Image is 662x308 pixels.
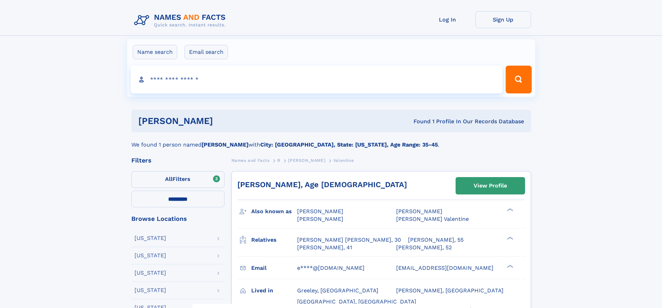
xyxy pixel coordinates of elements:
a: [PERSON_NAME], 55 [408,236,464,244]
h3: Also known as [251,206,297,217]
span: Greeley, [GEOGRAPHIC_DATA] [297,287,378,294]
div: [US_STATE] [134,270,166,276]
a: [PERSON_NAME], Age [DEMOGRAPHIC_DATA] [237,180,407,189]
a: Log In [420,11,475,28]
h3: Email [251,262,297,274]
span: [PERSON_NAME] [297,216,343,222]
span: [GEOGRAPHIC_DATA], [GEOGRAPHIC_DATA] [297,298,416,305]
div: We found 1 person named with . [131,132,531,149]
span: [PERSON_NAME] Valentine [396,216,469,222]
b: City: [GEOGRAPHIC_DATA], State: [US_STATE], Age Range: 35-45 [260,141,438,148]
div: Filters [131,157,224,164]
span: Valentine [333,158,354,163]
div: View Profile [474,178,507,194]
h3: Lived in [251,285,297,297]
div: ❯ [505,236,514,240]
span: [PERSON_NAME] [288,158,325,163]
span: R [277,158,280,163]
div: [US_STATE] [134,288,166,293]
span: [PERSON_NAME] [396,208,442,215]
div: ❯ [505,264,514,268]
div: [US_STATE] [134,253,166,258]
span: [PERSON_NAME], [GEOGRAPHIC_DATA] [396,287,504,294]
div: Browse Locations [131,216,224,222]
img: Logo Names and Facts [131,11,231,30]
a: Names and Facts [231,156,270,165]
a: [PERSON_NAME], 52 [396,244,452,251]
h1: [PERSON_NAME] [138,117,313,125]
a: [PERSON_NAME] [PERSON_NAME], 30 [297,236,401,244]
a: [PERSON_NAME], 41 [297,244,352,251]
a: Sign Up [475,11,531,28]
div: ❯ [505,208,514,212]
h3: Relatives [251,234,297,246]
span: [PERSON_NAME] [297,208,343,215]
span: All [165,176,172,182]
b: [PERSON_NAME] [202,141,248,148]
div: Found 1 Profile In Our Records Database [313,118,524,125]
button: Search Button [506,66,531,93]
span: [EMAIL_ADDRESS][DOMAIN_NAME] [396,265,493,271]
label: Name search [133,45,177,59]
div: [US_STATE] [134,235,166,241]
a: [PERSON_NAME] [288,156,325,165]
label: Filters [131,171,224,188]
input: search input [131,66,503,93]
label: Email search [185,45,228,59]
a: R [277,156,280,165]
a: View Profile [456,177,525,194]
